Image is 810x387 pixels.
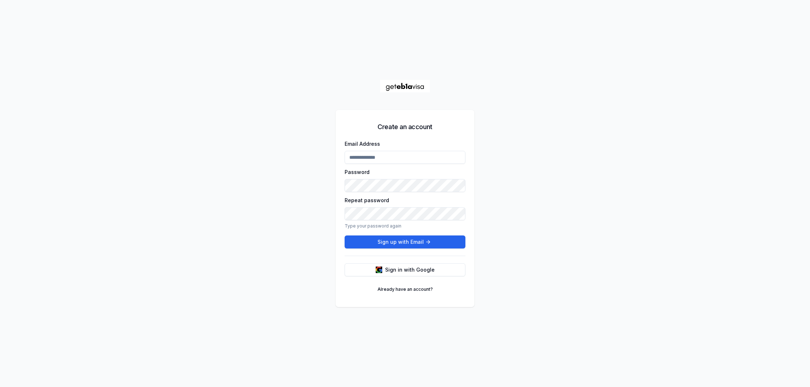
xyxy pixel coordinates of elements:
img: geteb1avisa logo [380,80,430,93]
label: Email Address [345,141,380,147]
button: Sign up with Email [345,235,465,248]
label: Repeat password [345,197,389,203]
a: Already have an account? [373,284,437,295]
span: Sign in with Google [385,266,435,273]
h5: Create an account [378,122,432,132]
img: google logo [376,267,382,273]
label: Password [345,169,370,175]
button: Sign in with Google [345,263,465,276]
a: Home Page [380,80,430,93]
p: Type your password again [345,223,465,232]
